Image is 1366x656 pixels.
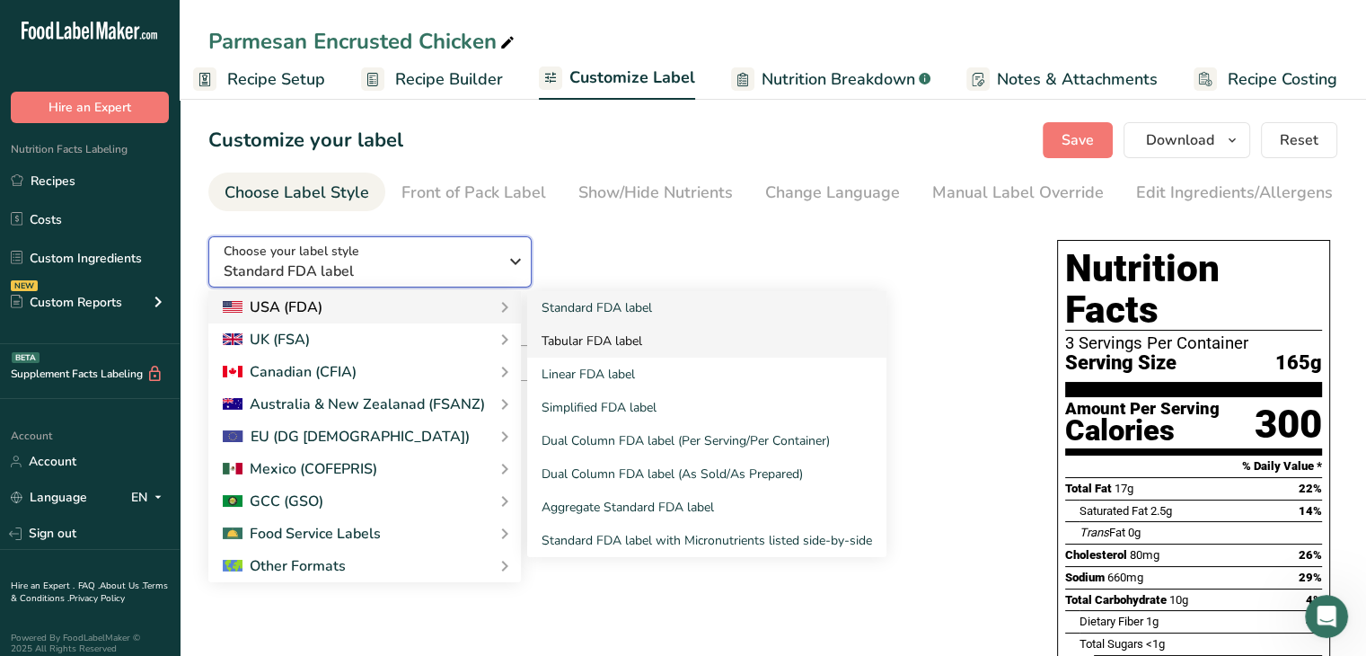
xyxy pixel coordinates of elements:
a: Standard FDA label [527,291,886,324]
a: Aggregate Standard FDA label [527,491,886,524]
div: Calories [1065,418,1220,444]
a: Recipe Costing [1194,59,1337,100]
div: 300 [1255,401,1322,448]
div: Choose Label Style [225,181,369,205]
span: Fat [1080,526,1125,539]
button: Download [1124,122,1250,158]
span: <1g [1146,637,1165,651]
a: Recipe Builder [361,59,503,100]
span: Choose your label style [224,242,359,261]
span: Total Carbohydrate [1065,593,1167,607]
span: 80mg [1130,548,1159,562]
section: % Daily Value * [1065,456,1322,477]
div: Close [574,7,606,40]
a: Recipe Setup [193,59,325,100]
span: 14% [1299,504,1322,518]
button: Hire an Expert [11,92,169,123]
div: Food Service Labels [223,523,381,545]
span: 22% [1299,482,1322,495]
div: Amount Per Serving [1065,401,1220,418]
a: Dual Column FDA label (As Sold/As Prepared) [527,457,886,491]
a: Hire an Expert . [11,580,75,592]
span: Recipe Setup [227,67,325,92]
div: USA (FDA) [223,297,322,318]
a: Simplified FDA label [527,391,886,424]
div: Change Language [765,181,900,205]
button: Save [1043,122,1113,158]
div: Powered By FoodLabelMaker © 2025 All Rights Reserved [11,633,169,654]
a: About Us . [100,580,143,592]
span: 10g [1169,593,1188,607]
span: Save [1062,129,1094,151]
a: Terms & Conditions . [11,580,168,605]
a: FAQ . [78,580,100,592]
div: GCC (GSO) [223,491,323,512]
span: Notes & Attachments [997,67,1158,92]
span: 660mg [1107,571,1143,584]
div: UK (FSA) [223,329,310,350]
iframe: Intercom live chat [1305,595,1348,638]
span: Dietary Fiber [1080,615,1143,628]
a: Customize Label [539,58,695,101]
span: 17g [1115,482,1133,495]
span: 26% [1299,548,1322,562]
div: Canadian (CFIA) [223,361,357,383]
span: Download [1146,129,1214,151]
span: 165g [1275,352,1322,375]
span: Total Sugars [1080,637,1143,651]
h1: Nutrition Facts [1065,248,1322,331]
a: Language [11,482,87,513]
button: go back [12,7,46,41]
div: Other Formats [223,555,346,577]
span: Sodium [1065,571,1105,584]
span: 0g [1128,526,1141,539]
i: Trans [1080,526,1109,539]
div: Parmesan Encrusted Chicken [208,25,518,58]
span: Recipe Builder [395,67,503,92]
span: 4% [1306,593,1322,607]
span: 1g [1146,615,1159,628]
span: Nutrition Breakdown [762,67,915,92]
div: Manual Label Override [932,181,1104,205]
a: Tabular FDA label [527,324,886,358]
span: Total Fat [1065,482,1112,495]
a: Nutrition Breakdown [731,59,930,100]
div: EN [131,487,169,509]
span: Reset [1280,129,1318,151]
a: Linear FDA label [527,358,886,391]
span: Serving Size [1065,352,1177,375]
span: Customize Label [569,66,695,90]
div: Show/Hide Nutrients [578,181,733,205]
button: Collapse window [540,7,574,41]
div: BETA [12,352,40,363]
span: 2.5g [1150,504,1172,518]
div: NEW [11,280,38,291]
button: Reset [1261,122,1337,158]
div: Edit Ingredients/Allergens List [1136,181,1364,205]
div: Australia & New Zealanad (FSANZ) [223,394,485,415]
button: Choose your label style Standard FDA label [208,236,532,288]
div: EU (DG [DEMOGRAPHIC_DATA]) [223,426,470,448]
div: 3 Servings Per Container [1065,334,1322,352]
a: Dual Column FDA label (Per Serving/Per Container) [527,424,886,457]
a: Notes & Attachments [966,59,1158,100]
a: Standard FDA label with Micronutrients listed side-by-side [527,524,886,557]
span: Standard FDA label [224,261,498,282]
div: Custom Reports [11,293,122,312]
span: Cholesterol [1065,548,1127,562]
a: Privacy Policy [69,592,125,605]
span: 29% [1299,571,1322,584]
span: Recipe Costing [1228,67,1337,92]
h1: Customize your label [208,126,403,155]
div: Mexico (COFEPRIS) [223,458,377,480]
span: Saturated Fat [1080,504,1148,518]
img: 2Q== [223,495,242,508]
div: Front of Pack Label [401,181,546,205]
